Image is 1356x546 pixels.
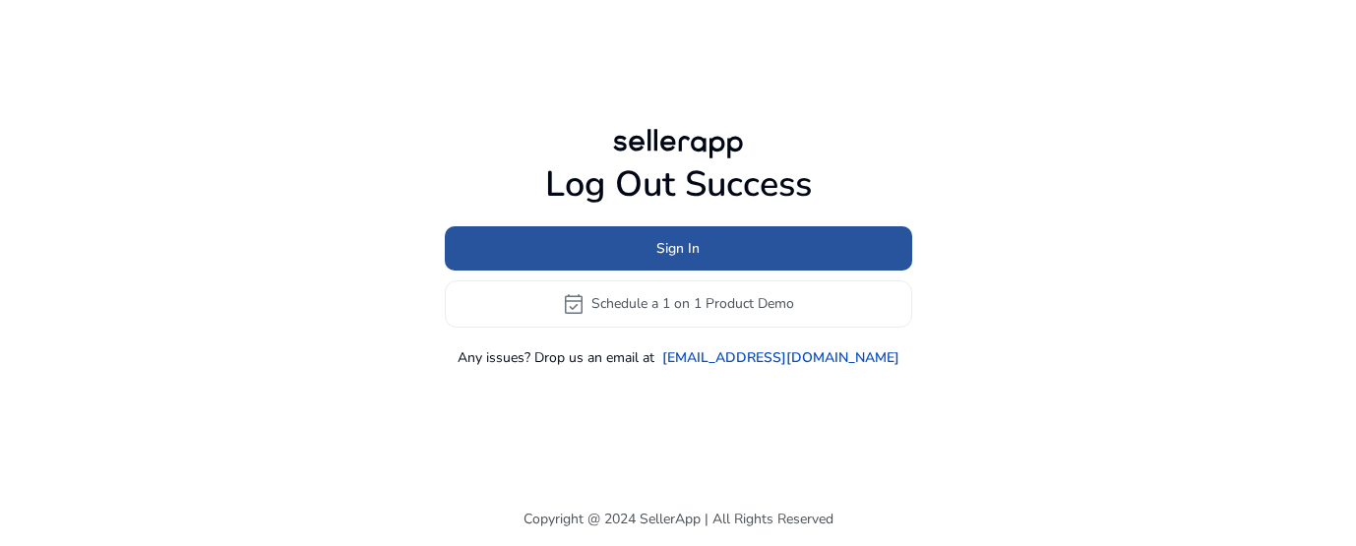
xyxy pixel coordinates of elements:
a: [EMAIL_ADDRESS][DOMAIN_NAME] [662,347,899,368]
p: Any issues? Drop us an email at [458,347,654,368]
span: event_available [562,292,586,316]
span: Sign In [656,238,700,259]
button: Sign In [445,226,912,271]
button: event_availableSchedule a 1 on 1 Product Demo [445,280,912,328]
h1: Log Out Success [445,163,912,206]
